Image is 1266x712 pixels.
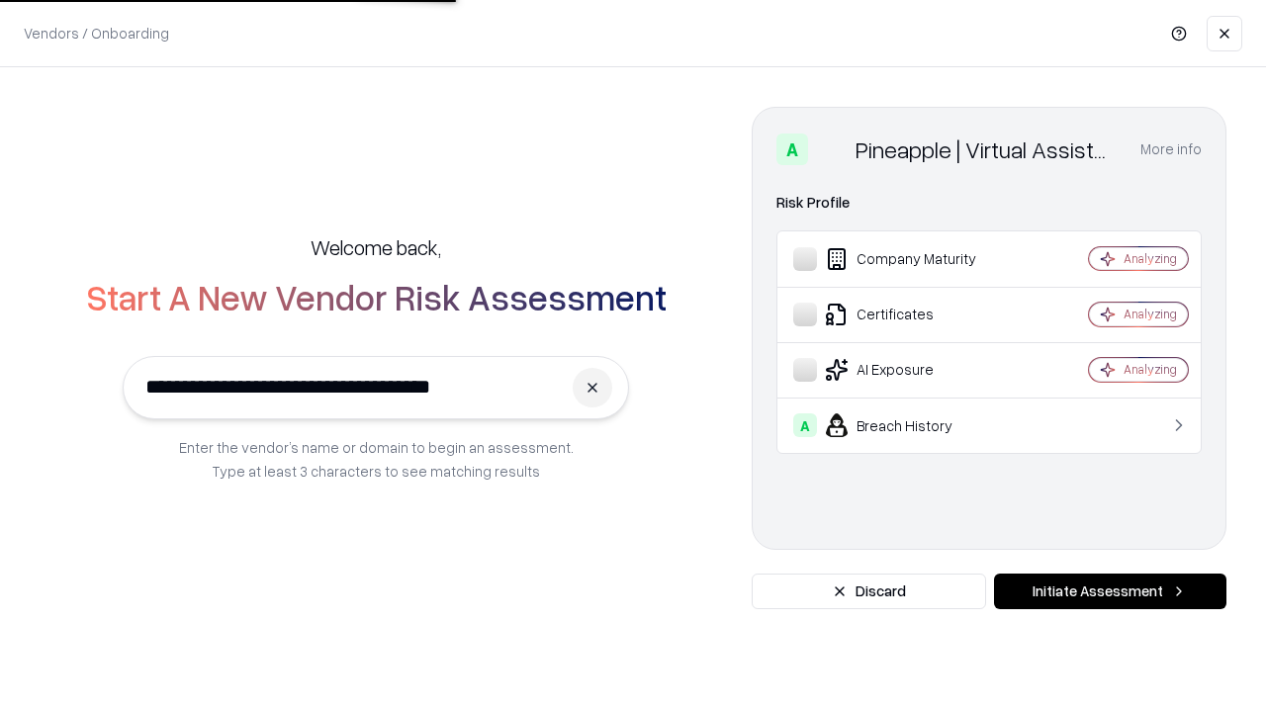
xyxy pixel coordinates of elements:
[793,303,1030,326] div: Certificates
[793,358,1030,382] div: AI Exposure
[793,413,1030,437] div: Breach History
[1140,132,1202,167] button: More info
[1124,361,1177,378] div: Analyzing
[994,574,1226,609] button: Initiate Assessment
[856,133,1117,165] div: Pineapple | Virtual Assistant Agency
[1124,250,1177,267] div: Analyzing
[752,574,986,609] button: Discard
[793,247,1030,271] div: Company Maturity
[793,413,817,437] div: A
[1124,306,1177,322] div: Analyzing
[776,191,1202,215] div: Risk Profile
[86,277,667,316] h2: Start A New Vendor Risk Assessment
[179,435,574,483] p: Enter the vendor’s name or domain to begin an assessment. Type at least 3 characters to see match...
[816,133,848,165] img: Pineapple | Virtual Assistant Agency
[776,133,808,165] div: A
[24,23,169,44] p: Vendors / Onboarding
[311,233,441,261] h5: Welcome back,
